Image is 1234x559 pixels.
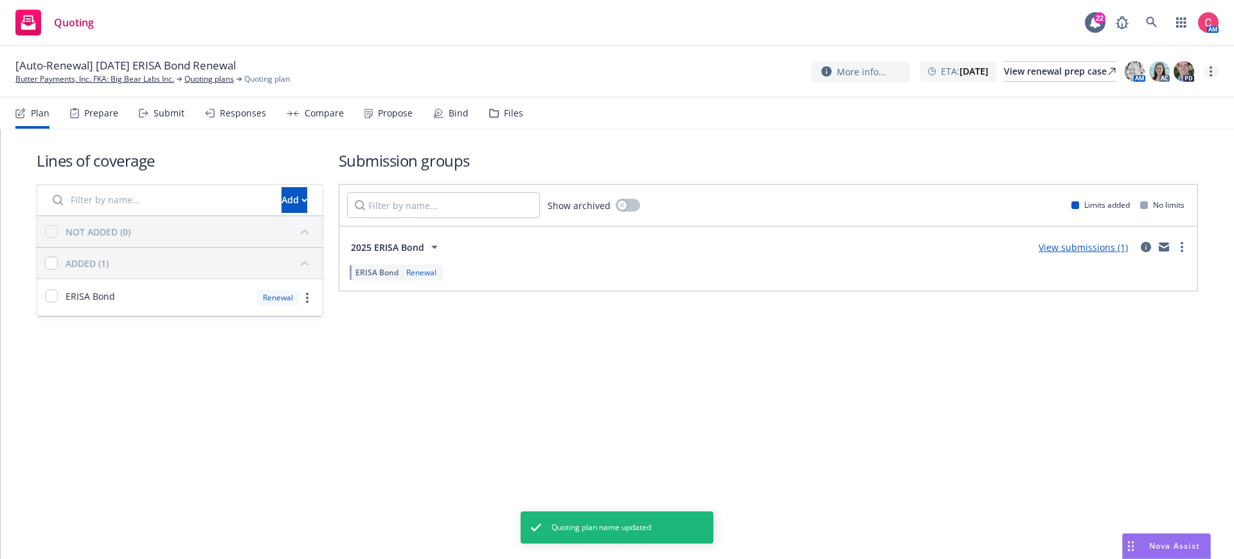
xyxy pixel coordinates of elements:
[1149,540,1200,551] span: Nova Assist
[10,5,99,41] a: Quoting
[1122,533,1211,559] button: Nova Assist
[66,253,315,273] button: ADDED (1)
[66,221,315,242] button: NOT ADDED (0)
[256,289,300,306] div: Renewal
[1174,239,1190,255] a: more
[282,188,307,212] div: Add
[960,65,988,77] strong: [DATE]
[837,65,886,78] span: More info...
[300,290,315,306] a: more
[811,61,910,82] button: More info...
[378,108,413,118] div: Propose
[1139,10,1165,35] a: Search
[1198,12,1219,33] img: photo
[1174,61,1194,82] img: photo
[339,150,1198,171] h1: Submission groups
[551,522,651,533] span: Quoting plan name updated
[220,108,266,118] div: Responses
[66,289,115,303] span: ERISA Bond
[154,108,184,118] div: Submit
[1149,61,1170,82] img: photo
[282,187,307,213] button: Add
[45,187,274,213] input: Filter by name...
[1094,12,1105,24] div: 22
[1138,239,1154,255] a: circleInformation
[351,241,424,254] span: 2025 ERISA Bond
[1071,199,1130,210] div: Limits added
[1140,199,1185,210] div: No limits
[347,192,540,218] input: Filter by name...
[66,225,130,239] div: NOT ADDED (0)
[347,234,446,260] button: 2025 ERISA Bond
[1004,61,1116,82] a: View renewal prep case
[15,58,236,73] span: [Auto-Renewal] [DATE] ERISA Bond Renewal
[1156,239,1172,255] a: mail
[244,73,290,85] span: Quoting plan
[84,108,118,118] div: Prepare
[54,17,94,28] span: Quoting
[37,150,323,171] h1: Lines of coverage
[355,267,398,278] span: ERISA Bond
[1123,534,1139,558] div: Drag to move
[184,73,234,85] a: Quoting plans
[1125,61,1145,82] img: photo
[1004,62,1116,81] div: View renewal prep case
[1203,64,1219,79] a: more
[15,73,174,85] a: Butter Payments, Inc. FKA: Big Bear Labs Inc.
[1039,241,1128,253] a: View submissions (1)
[548,199,611,212] span: Show archived
[504,108,523,118] div: Files
[31,108,49,118] div: Plan
[1168,10,1194,35] a: Switch app
[1109,10,1135,35] a: Report a Bug
[404,267,439,278] div: Renewal
[66,257,109,270] div: ADDED (1)
[941,64,988,78] span: ETA :
[305,108,344,118] div: Compare
[449,108,469,118] div: Bind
